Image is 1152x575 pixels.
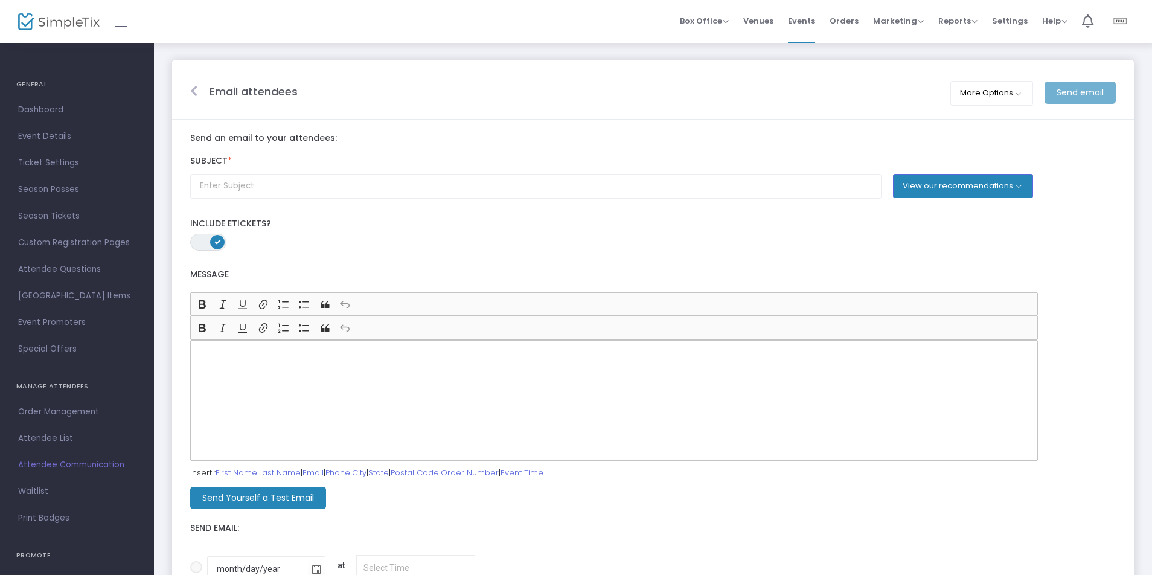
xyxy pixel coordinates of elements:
span: Attendee Questions [18,262,136,277]
label: Send an email to your attendees: [190,133,1116,144]
h4: PROMOTE [16,544,138,568]
span: Help [1042,15,1067,27]
a: First Name [216,467,257,478]
span: Event Details [18,129,136,144]
span: Season Passes [18,182,136,198]
a: Order Number [441,467,499,478]
span: [GEOGRAPHIC_DATA] Items [18,288,136,304]
span: Settings [992,5,1028,36]
a: Event Time [501,467,543,478]
div: Rich Text Editor, main [190,340,1038,461]
m-button: Send Yourself a Test Email [190,487,326,509]
span: Dashboard [18,102,136,118]
span: Box Office [680,15,729,27]
input: Enter Subject [190,174,882,199]
span: Order Management [18,404,136,420]
span: Special Offers [18,341,136,357]
span: Custom Registration Pages [18,235,136,251]
span: Events [788,5,815,36]
div: Editor toolbar [190,316,1038,340]
div: Editor toolbar [190,292,1038,316]
span: Season Tickets [18,208,136,224]
h4: MANAGE ATTENDEES [16,374,138,399]
a: Email [302,467,324,478]
label: Include Etickets? [190,219,1116,230]
span: Attendee Communication [18,457,136,473]
label: Send Email: [190,523,1116,534]
p: at [331,559,351,574]
span: Venues [743,5,773,36]
a: City [352,467,366,478]
span: Orders [830,5,859,36]
button: More Options [950,81,1033,105]
span: Waitlist [18,484,136,500]
span: Attendee List [18,431,136,446]
span: ON [215,239,221,245]
h4: GENERAL [16,72,138,97]
a: State [368,467,389,478]
a: Last Name [259,467,301,478]
button: View our recommendations [893,174,1033,198]
span: Ticket Settings [18,155,136,171]
span: Reports [938,15,978,27]
m-panel-title: Email attendees [210,83,298,100]
a: Postal Code [391,467,439,478]
label: Subject [184,149,1122,174]
label: Message [190,263,1038,287]
span: Event Promoters [18,315,136,330]
span: Print Badges [18,510,136,526]
span: Marketing [873,15,924,27]
a: Phone [325,467,350,478]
